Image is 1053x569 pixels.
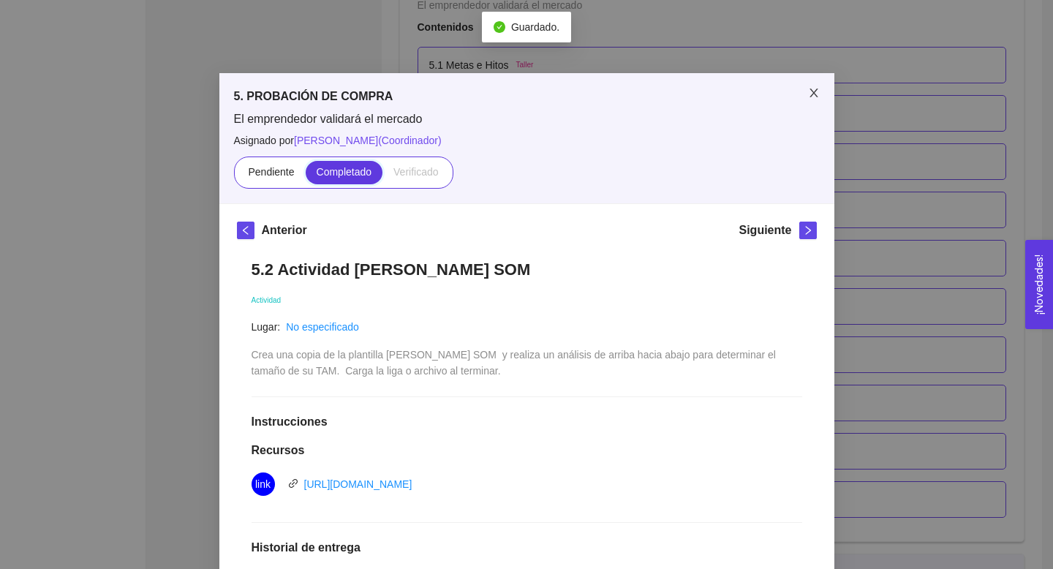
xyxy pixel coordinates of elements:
[294,135,442,146] span: [PERSON_NAME] ( Coordinador )
[238,225,254,235] span: left
[252,443,802,458] h1: Recursos
[808,87,820,99] span: close
[317,166,372,178] span: Completado
[393,166,438,178] span: Verificado
[304,478,412,490] a: [URL][DOMAIN_NAME]
[739,222,791,239] h5: Siguiente
[262,222,307,239] h5: Anterior
[248,166,294,178] span: Pendiente
[1025,240,1053,329] button: Open Feedback Widget
[799,222,817,239] button: right
[255,472,271,496] span: link
[252,260,802,279] h1: 5.2 Actividad [PERSON_NAME] SOM
[494,21,505,33] span: check-circle
[234,111,820,127] span: El emprendedor validará el mercado
[252,296,282,304] span: Actividad
[234,132,820,148] span: Asignado por
[234,88,820,105] h5: 5. PROBACIÓN DE COMPRA
[252,540,802,555] h1: Historial de entrega
[252,349,779,377] span: Crea una copia de la plantilla [PERSON_NAME] SOM y realiza un análisis de arriba hacia abajo para...
[286,321,359,333] a: No especificado
[252,415,802,429] h1: Instrucciones
[252,319,281,335] article: Lugar:
[793,73,834,114] button: Close
[511,21,559,33] span: Guardado.
[288,478,298,489] span: link
[800,225,816,235] span: right
[237,222,254,239] button: left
